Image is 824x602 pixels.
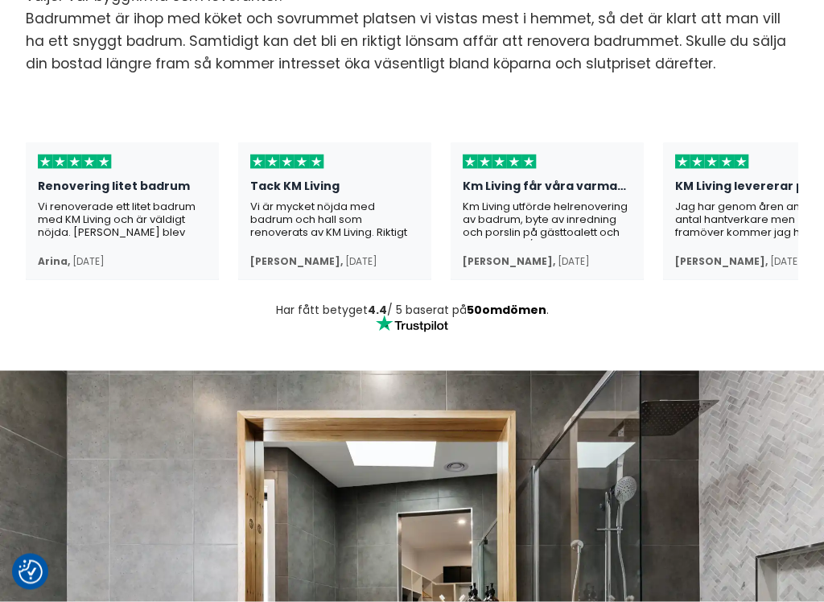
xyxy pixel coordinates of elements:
[675,255,768,268] div: [PERSON_NAME] ,
[19,560,43,584] button: Samtyckesinställningar
[467,302,546,318] a: 50omdömen
[463,255,555,268] div: [PERSON_NAME] ,
[38,255,70,268] div: Arina ,
[26,304,798,315] div: Har fått betyget / 5 baserat på .
[558,255,590,268] div: [DATE]
[250,200,419,241] div: Vi är mycket nöjda med badrum och hall som renoverats av KM Living. Riktigt duktiga och trevliga ...
[250,179,419,200] div: Tack KM Living
[376,315,448,332] img: Trustpilot
[368,302,387,318] strong: 4.4
[72,255,105,268] div: [DATE]
[345,255,377,268] div: [DATE]
[770,255,802,268] div: [DATE]
[19,560,43,584] img: Revisit consent button
[38,179,207,200] div: Renovering litet badrum
[250,255,343,268] div: [PERSON_NAME] ,
[463,200,632,241] div: Km Living utförde helrenovering av badrum, byte av inredning och porslin på gästtoalett och platt...
[467,302,546,318] strong: 50 omdömen
[38,200,207,241] div: Vi renoverade ett litet badrum med KM Living och är väldigt nöjda. [PERSON_NAME] blev väldigt sny...
[463,179,632,200] div: Km Living får våra varmaste rekommendationer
